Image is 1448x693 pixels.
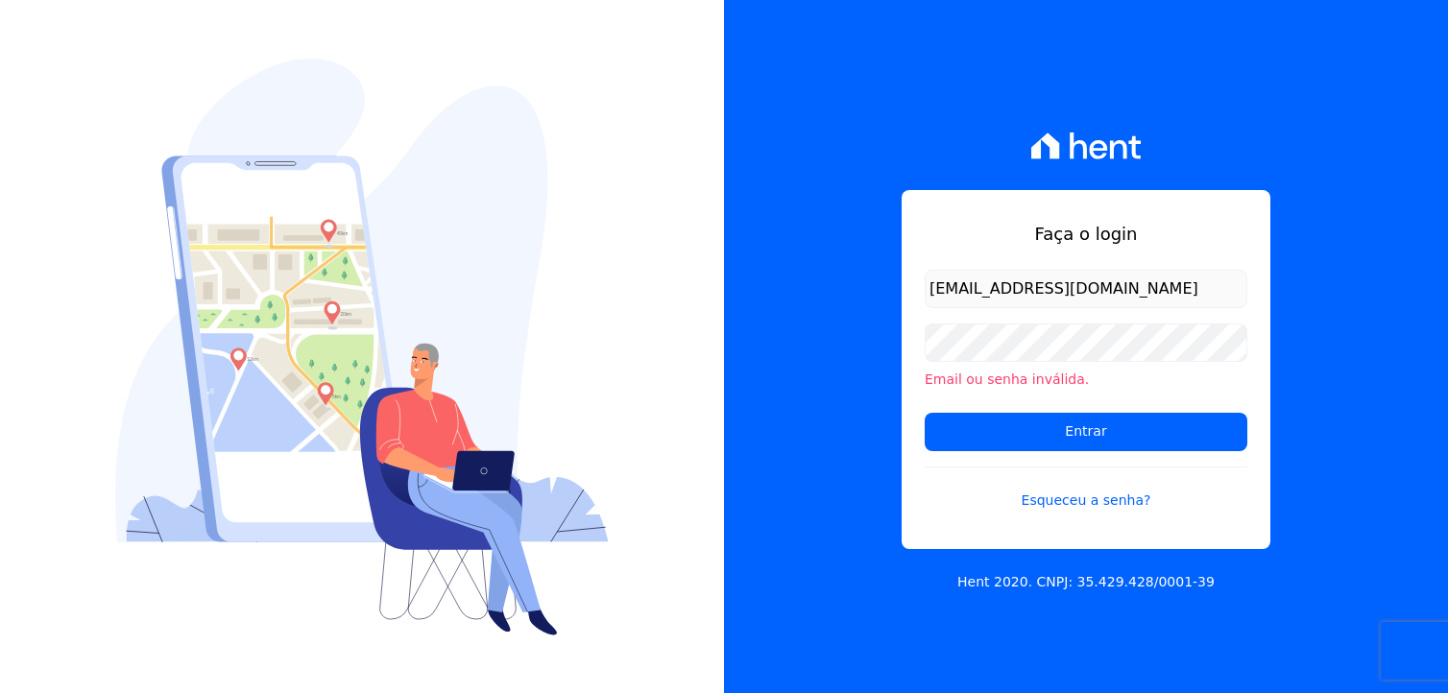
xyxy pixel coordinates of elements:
[115,59,609,635] img: Login
[925,466,1247,511] a: Esqueceu a senha?
[925,270,1247,308] input: Email
[925,370,1247,390] li: Email ou senha inválida.
[957,572,1215,592] p: Hent 2020. CNPJ: 35.429.428/0001-39
[925,413,1247,451] input: Entrar
[925,221,1247,247] h1: Faça o login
